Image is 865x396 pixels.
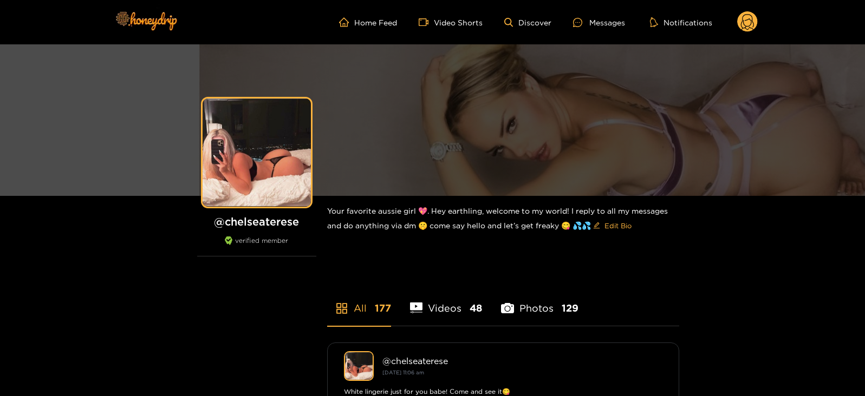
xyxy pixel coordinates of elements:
span: 48 [470,301,482,315]
span: 177 [375,301,391,315]
li: All [327,277,391,326]
a: Discover [504,18,551,27]
h1: @ chelseaterese [197,215,316,228]
span: Edit Bio [604,220,632,231]
div: @ chelseaterese [382,356,662,366]
small: [DATE] 11:06 am [382,369,424,375]
a: Video Shorts [419,17,483,27]
span: home [339,17,354,27]
div: Messages [573,16,625,29]
button: Notifications [647,17,716,28]
span: video-camera [419,17,434,27]
button: editEdit Bio [591,217,634,234]
span: edit [593,222,600,230]
div: verified member [197,236,316,256]
a: Home Feed [339,17,397,27]
img: chelseaterese [344,351,374,381]
span: appstore [335,302,348,315]
li: Photos [501,277,578,326]
span: 129 [562,301,578,315]
li: Videos [410,277,483,326]
div: Your favorite aussie girl 💖. Hey earthling, welcome to my world! I reply to all my messages and d... [327,196,679,243]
